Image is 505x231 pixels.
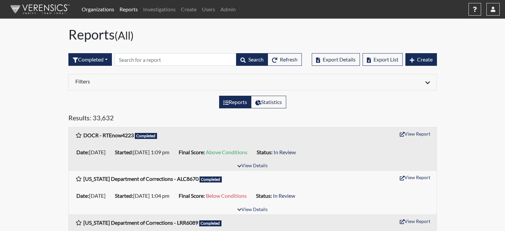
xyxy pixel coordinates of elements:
[219,96,251,108] label: View the list of reports
[68,114,437,124] h5: Results: 33,632
[76,192,89,199] b: Date:
[374,56,398,62] span: Export List
[417,56,433,62] span: Create
[200,176,222,182] span: Completed
[405,53,437,66] button: Create
[115,149,133,155] b: Started:
[273,192,295,199] span: In Review
[68,27,437,43] h1: Reports
[140,3,178,16] a: Investigations
[206,192,247,199] span: Below Conditions
[179,149,205,155] b: Final Score:
[312,53,360,66] button: Export Details
[274,149,296,155] span: In Review
[323,56,356,62] span: Export Details
[256,192,272,199] b: Status:
[218,3,238,16] a: Admin
[115,29,134,42] small: (All)
[234,162,271,171] button: View Details
[135,133,157,139] span: Completed
[363,53,403,66] button: Export List
[112,147,176,158] li: [DATE] 1:09 pm
[83,219,198,226] b: [US_STATE] Department of Corrections - LRR6089
[248,56,264,62] span: Search
[112,190,176,201] li: [DATE] 1:04 pm
[251,96,286,108] label: View statistics about completed interviews
[397,129,433,139] button: View Report
[397,172,433,182] button: View Report
[68,53,112,66] button: Completed
[115,53,236,66] input: Search by Registration ID, Interview Number, or Investigation Name.
[268,53,302,66] button: Refresh
[257,149,273,155] b: Status:
[76,149,89,155] b: Date:
[199,3,218,16] a: Users
[115,192,133,199] b: Started:
[70,78,435,86] div: Click to expand/collapse filters
[178,3,199,16] a: Create
[74,190,112,201] li: [DATE]
[234,205,271,214] button: View Details
[83,175,199,182] b: [US_STATE] Department of Corrections - ALC8670
[74,147,112,158] li: [DATE]
[117,3,140,16] a: Reports
[236,53,268,66] button: Search
[280,56,297,62] span: Refresh
[79,3,117,16] a: Organizations
[68,53,112,66] div: Filter by interview status
[83,132,134,138] b: DOCR - RTEnow4223
[179,192,205,199] b: Final Score:
[199,220,222,226] span: Completed
[75,78,248,84] h6: Filters
[206,149,247,155] span: Above Conditions
[397,216,433,226] button: View Report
